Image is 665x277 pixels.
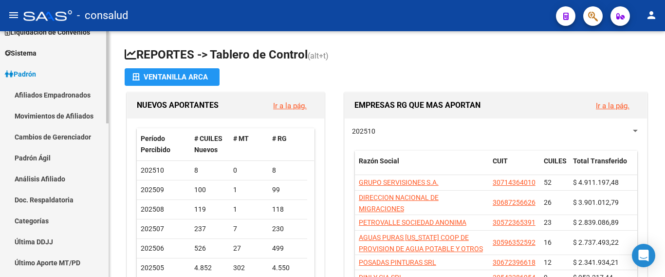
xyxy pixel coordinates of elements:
span: 30687256626 [493,198,536,206]
span: Razón Social [359,157,399,165]
span: CUILES [544,157,567,165]
span: 202510 [352,127,375,135]
div: 118 [272,204,303,215]
div: 237 [194,223,225,235]
span: Sistema [5,48,37,59]
span: NUEVOS APORTANTES [137,100,219,110]
div: Ventanilla ARCA [132,68,212,86]
button: Ir a la pág. [265,97,314,115]
div: 7 [233,223,264,235]
datatable-header-cell: Razón Social [355,151,489,183]
span: DIRECCION NACIONAL DE MIGRACIONES [359,194,439,213]
span: 30572365391 [493,218,536,226]
mat-icon: person [646,9,657,21]
span: $ 3.901.012,79 [573,198,619,206]
span: Padrón [5,69,36,79]
span: 202506 [141,244,164,252]
div: 4.852 [194,262,225,274]
span: POSADAS PINTURAS SRL [359,258,436,266]
span: 202505 [141,264,164,272]
datatable-header-cell: # MT [229,128,268,160]
div: 27 [233,243,264,254]
span: (alt+t) [308,51,329,60]
button: Ir a la pág. [588,97,637,115]
span: Total Transferido [573,157,627,165]
datatable-header-cell: # RG [268,128,307,160]
span: GRUPO SERVISIONES S.A. [359,178,439,186]
div: 230 [272,223,303,235]
span: # RG [272,135,287,142]
span: 52 [544,178,552,186]
span: # CUILES Nuevos [194,135,222,154]
span: 202509 [141,186,164,194]
datatable-header-cell: CUIT [489,151,540,183]
div: 8 [194,165,225,176]
span: $ 2.737.493,22 [573,238,619,246]
span: CUIT [493,157,508,165]
span: Liquidación de Convenios [5,27,90,38]
button: Ventanilla ARCA [125,68,220,86]
span: 30596352592 [493,238,536,246]
div: Open Intercom Messenger [632,244,655,267]
span: $ 2.839.086,89 [573,218,619,226]
mat-icon: menu [8,9,19,21]
span: 16 [544,238,552,246]
a: Ir a la pág. [596,101,629,110]
span: 202510 [141,166,164,174]
div: 119 [194,204,225,215]
span: 30672396618 [493,258,536,266]
span: # MT [233,135,249,142]
h1: REPORTES -> Tablero de Control [125,47,649,64]
span: 202508 [141,205,164,213]
datatable-header-cell: # CUILES Nuevos [190,128,229,160]
span: 12 [544,258,552,266]
span: 30714364010 [493,178,536,186]
div: 8 [272,165,303,176]
span: PETROVALLE SOCIEDAD ANONIMA [359,218,466,226]
div: 526 [194,243,225,254]
span: - consalud [77,5,128,26]
span: 26 [544,198,552,206]
span: 23 [544,218,552,226]
span: 202507 [141,225,164,233]
datatable-header-cell: Total Transferido [569,151,637,183]
datatable-header-cell: CUILES [540,151,569,183]
div: 99 [272,184,303,196]
div: 4.550 [272,262,303,274]
span: EMPRESAS RG QUE MAS APORTAN [354,100,480,110]
div: 100 [194,184,225,196]
datatable-header-cell: Período Percibido [137,128,190,160]
a: Ir a la pág. [273,101,307,110]
div: 499 [272,243,303,254]
div: 302 [233,262,264,274]
span: AGUAS PURAS [US_STATE] COOP DE PROVISION DE AGUA POTABLE Y OTROS SERVICIOS PUBL [359,234,483,264]
div: 0 [233,165,264,176]
div: 1 [233,204,264,215]
span: $ 2.341.934,21 [573,258,619,266]
span: Período Percibido [141,135,170,154]
div: 1 [233,184,264,196]
span: $ 4.911.197,48 [573,178,619,186]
